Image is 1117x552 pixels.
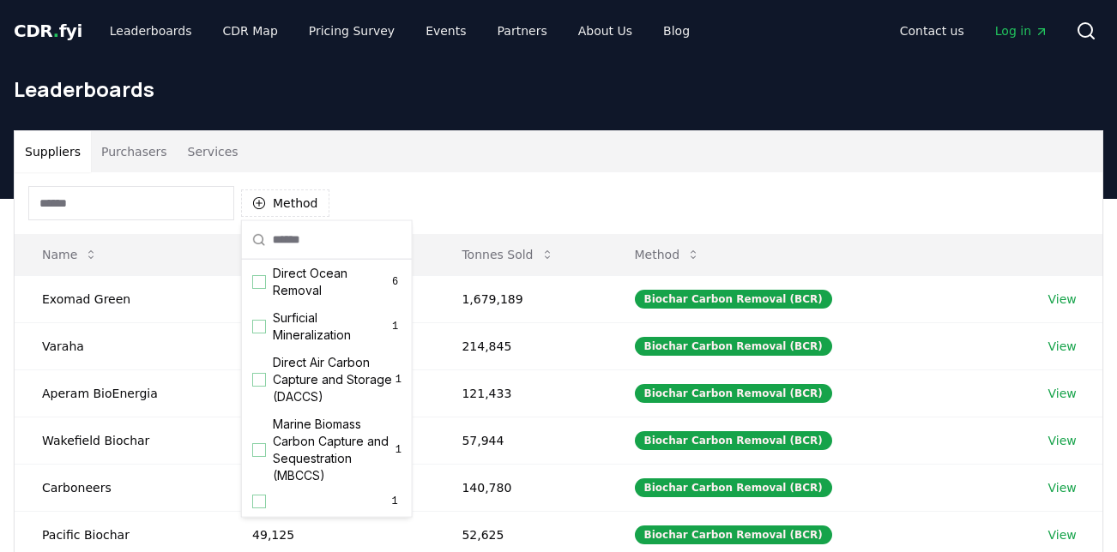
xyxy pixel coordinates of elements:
[238,237,389,272] button: Tonnes Delivered
[434,417,607,464] td: 57,944
[1048,338,1076,355] a: View
[96,15,206,46] a: Leaderboards
[178,131,249,172] button: Services
[388,495,402,508] span: 1
[28,237,112,272] button: Name
[53,21,59,41] span: .
[209,15,292,46] a: CDR Map
[273,354,395,405] span: Direct Air Carbon Capture and Storage (DACCS)
[1048,479,1076,496] a: View
[15,322,225,369] td: Varaha
[225,369,434,417] td: 89,548
[484,15,561,46] a: Partners
[96,15,703,46] nav: Main
[621,237,715,272] button: Method
[14,21,82,41] span: CDR fyi
[273,309,389,344] span: Surficial Mineralization
[635,384,832,403] div: Biochar Carbon Removal (BCR)
[565,15,646,46] a: About Us
[14,19,82,43] a: CDR.fyi
[15,464,225,511] td: Carboneers
[635,478,832,497] div: Biochar Carbon Removal (BCR)
[1048,526,1076,543] a: View
[225,275,434,322] td: 196,274
[412,15,480,46] a: Events
[434,464,607,511] td: 140,780
[635,525,832,544] div: Biochar Carbon Removal (BCR)
[295,15,408,46] a: Pricing Survey
[15,275,225,322] td: Exomad Green
[981,15,1062,46] a: Log in
[649,15,703,46] a: Blog
[225,464,434,511] td: 54,730
[241,189,329,217] button: Method
[15,131,91,172] button: Suppliers
[1048,432,1076,449] a: View
[395,373,401,387] span: 1
[635,337,832,356] div: Biochar Carbon Removal (BCR)
[886,15,978,46] a: Contact us
[1048,291,1076,308] a: View
[434,322,607,369] td: 214,845
[14,75,1103,103] h1: Leaderboards
[635,290,832,309] div: Biochar Carbon Removal (BCR)
[886,15,1062,46] nav: Main
[389,320,402,333] span: 1
[273,265,389,299] span: Direct Ocean Removal
[273,416,395,484] span: Marine Biomass Carbon Capture and Sequestration (MBCCS)
[434,369,607,417] td: 121,433
[15,417,225,464] td: Wakefield Biochar
[389,275,402,289] span: 6
[91,131,178,172] button: Purchasers
[225,322,434,369] td: 99,512
[1048,385,1076,402] a: View
[15,369,225,417] td: Aperam BioEnergia
[395,443,401,457] span: 1
[995,22,1048,39] span: Log in
[448,237,567,272] button: Tonnes Sold
[225,417,434,464] td: 57,936
[434,275,607,322] td: 1,679,189
[635,431,832,450] div: Biochar Carbon Removal (BCR)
